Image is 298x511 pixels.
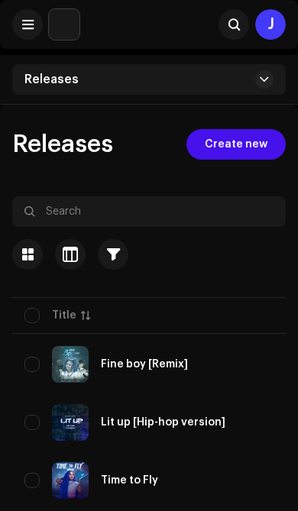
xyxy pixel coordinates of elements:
div: Time to Fly [101,475,158,486]
img: 4e888cbe-589a-403c-8a2f-aeba39250d32 [52,462,89,499]
div: J [255,9,286,40]
span: Releases [12,132,113,157]
span: Releases [24,73,79,86]
span: Create new [205,129,267,160]
input: Search [12,196,286,227]
img: 7951d5c0-dc3c-4d78-8e51-1b6de87acfd8 [49,9,79,40]
button: Create new [186,129,286,160]
img: ffb7033c-96d7-4674-aee4-342ecb63e924 [52,346,89,383]
div: Title [52,308,76,323]
div: Fine boy [Remix] [101,359,188,370]
img: 3b79c30b-270b-4f0d-8056-3d148a10b026 [52,404,89,441]
div: Lit up [Hip-hop version] [101,417,225,428]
